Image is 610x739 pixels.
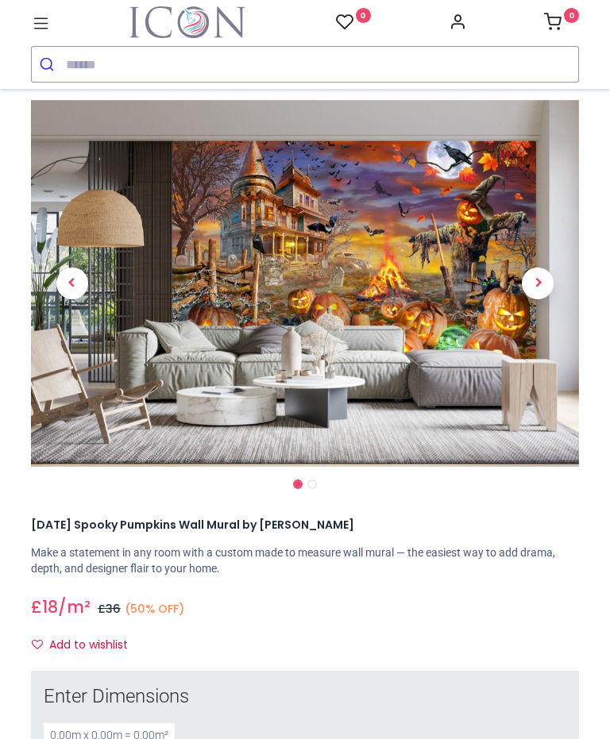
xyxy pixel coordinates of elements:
[31,155,114,412] a: Previous
[544,17,579,30] a: 0
[129,6,245,38] img: Icon Wall Stickers
[497,155,580,412] a: Next
[58,595,91,618] span: /m²
[32,639,43,650] i: Add to wishlist
[31,518,579,533] h1: [DATE] Spooky Pumpkins Wall Mural by [PERSON_NAME]
[106,601,121,617] span: 36
[98,601,121,617] span: £
[31,545,579,576] p: Make a statement in any room with a custom made to measure wall mural — the easiest way to add dr...
[44,683,566,710] div: Enter Dimensions
[336,13,371,33] a: 0
[31,100,579,467] img: Halloween Spooky Pumpkins Wall Mural by Adrian Chesterman
[32,47,66,82] button: Submit
[522,268,554,299] span: Next
[56,268,88,299] span: Previous
[564,8,579,23] sup: 0
[356,8,371,23] sup: 0
[42,595,58,618] span: 18
[449,17,466,30] a: Account Info
[129,6,245,38] a: Logo of Icon Wall Stickers
[31,596,58,619] span: £
[31,632,141,659] button: Add to wishlistAdd to wishlist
